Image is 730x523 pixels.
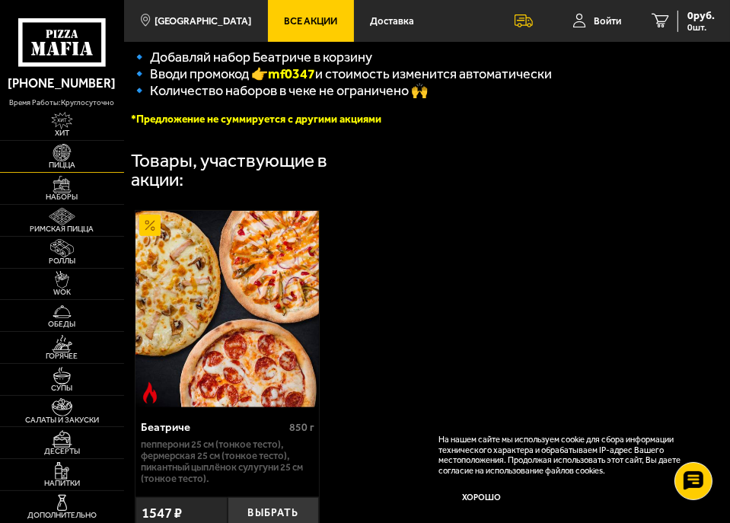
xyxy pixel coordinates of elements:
span: Доставка [370,16,414,26]
span: 0 шт. [687,23,715,32]
span: 0 руб. [687,11,715,21]
span: [GEOGRAPHIC_DATA] [155,16,251,26]
a: АкционныйОстрое блюдоБеатриче [135,211,319,407]
span: Войти [594,16,621,26]
div: Товары, участвующие в акции: [131,151,368,189]
div: Беатриче [141,421,285,435]
span: 🔹 Добавляй набор Беатриче в корзину [131,49,372,65]
p: На нашем сайте мы используем cookie для сбора информации технического характера и обрабатываем IP... [438,435,706,476]
span: 🔹 Количество наборов в чеке не ограничено 🙌 [131,82,428,99]
span: 🔹 Вводи промокод 👉 и стоимость изменится автоматически [131,65,552,82]
b: mf0347 [268,65,315,82]
font: *Предложение не суммируется с другими акциями [131,113,381,126]
img: Акционный [139,215,161,236]
span: Все Акции [284,16,337,26]
span: 850 г [289,421,314,434]
span: 1547 ₽ [142,505,182,521]
img: Острое блюдо [139,382,161,403]
img: Беатриче [135,211,319,407]
p: Пепперони 25 см (тонкое тесто), Фермерская 25 см (тонкое тесто), Пикантный цыплёнок сулугуни 25 с... [141,438,314,484]
button: Хорошо [438,483,524,512]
